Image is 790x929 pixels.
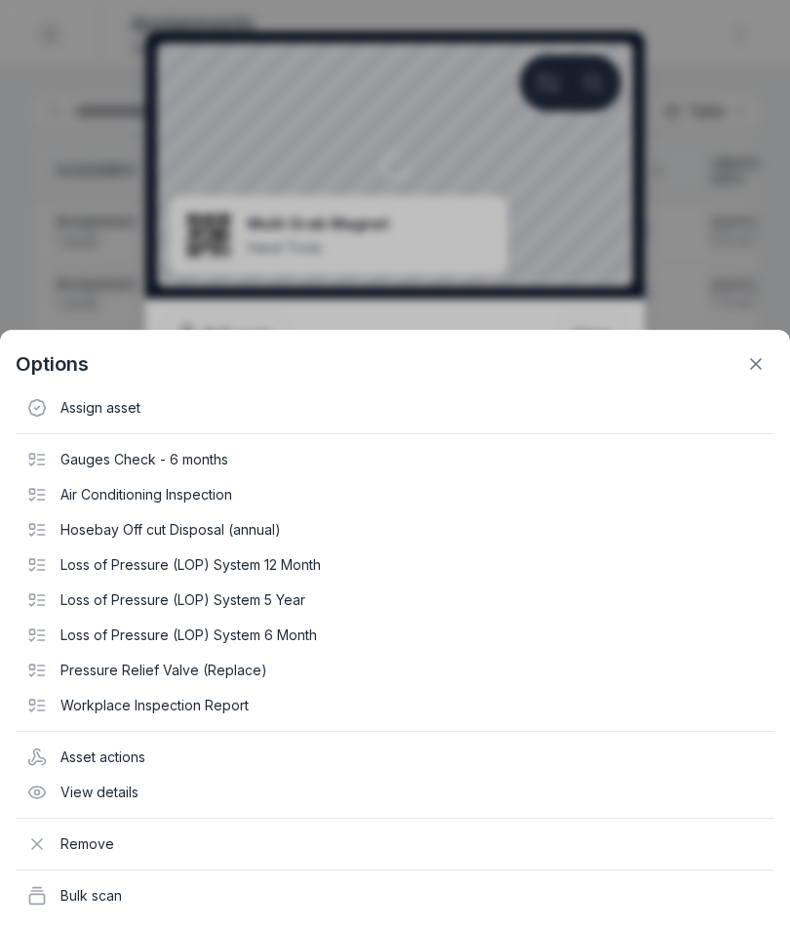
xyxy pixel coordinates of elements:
[16,775,774,810] div: View details
[16,688,774,723] div: Workplace Inspection Report
[16,477,774,512] div: Air Conditioning Inspection
[16,878,774,913] div: Bulk scan
[16,547,774,583] div: Loss of Pressure (LOP) System 12 Month
[16,618,774,653] div: Loss of Pressure (LOP) System 6 Month
[16,390,774,425] div: Assign asset
[16,512,774,547] div: Hosebay Off cut Disposal (annual)
[16,827,774,862] div: Remove
[16,350,89,378] strong: Options
[16,442,774,477] div: Gauges Check - 6 months
[16,740,774,775] div: Asset actions
[16,583,774,618] div: Loss of Pressure (LOP) System 5 Year
[16,653,774,688] div: Pressure Relief Valve (Replace)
